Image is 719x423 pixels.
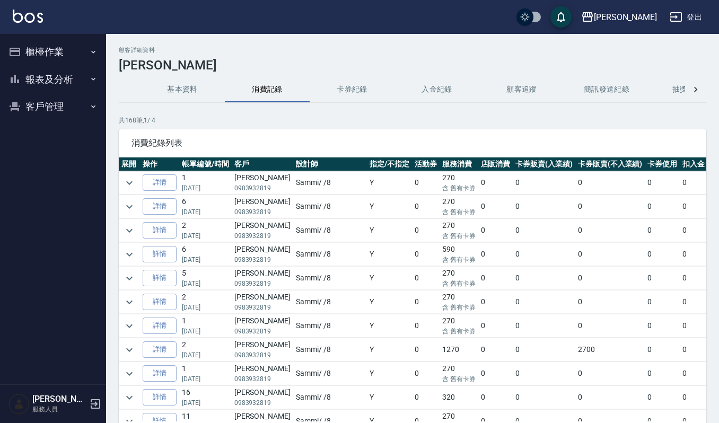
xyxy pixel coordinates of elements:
td: 0 [575,267,645,290]
th: 展開 [119,157,140,171]
td: 0 [412,338,440,362]
td: Sammi / /8 [293,267,367,290]
td: 0 [412,362,440,385]
td: Sammi / /8 [293,219,367,242]
button: expand row [121,223,137,239]
td: 0 [513,243,575,266]
p: 含 舊有卡券 [442,374,476,384]
td: 0 [513,362,575,385]
div: [PERSON_NAME] [594,11,657,24]
button: expand row [121,175,137,191]
td: 0 [513,386,575,409]
td: 0 [412,171,440,195]
p: 0983932819 [234,327,291,336]
td: 0 [478,290,513,314]
td: 0 [412,386,440,409]
button: 櫃檯作業 [4,38,102,66]
button: 客戶管理 [4,93,102,120]
td: 0 [680,219,707,242]
td: [PERSON_NAME] [232,195,293,218]
td: 0 [645,267,680,290]
p: 服務人員 [32,404,86,414]
p: 0983932819 [234,374,291,384]
th: 設計師 [293,157,367,171]
td: 0 [645,362,680,385]
td: Y [367,195,412,218]
p: 含 舊有卡券 [442,327,476,336]
p: 含 舊有卡券 [442,231,476,241]
td: 0 [412,267,440,290]
td: Sammi / /8 [293,243,367,266]
td: Y [367,243,412,266]
td: 0 [645,243,680,266]
p: [DATE] [182,398,229,408]
td: Y [367,171,412,195]
th: 扣入金 [680,157,707,171]
button: expand row [121,390,137,406]
button: 基本資料 [140,77,225,102]
button: expand row [121,294,137,310]
td: 0 [478,314,513,338]
p: 0983932819 [234,398,291,408]
th: 卡券販賣(入業績) [513,157,575,171]
td: Y [367,338,412,362]
button: expand row [121,318,137,334]
td: 0 [513,290,575,314]
th: 帳單編號/時間 [179,157,232,171]
td: 0 [478,267,513,290]
td: 0 [478,243,513,266]
button: expand row [121,342,137,358]
td: 0 [575,386,645,409]
td: 0 [412,290,440,314]
td: 1 [179,171,232,195]
button: [PERSON_NAME] [577,6,661,28]
td: Y [367,314,412,338]
td: 0 [513,314,575,338]
td: 0 [680,362,707,385]
td: 270 [440,314,478,338]
td: [PERSON_NAME] [232,219,293,242]
td: 0 [645,314,680,338]
td: 2 [179,338,232,362]
td: 0 [645,386,680,409]
td: 0 [645,219,680,242]
td: [PERSON_NAME] [232,338,293,362]
td: 270 [440,290,478,314]
td: 270 [440,195,478,218]
p: 0983932819 [234,255,291,265]
td: 0 [412,219,440,242]
button: 簡訊發送紀錄 [564,77,649,102]
button: 登出 [665,7,706,27]
th: 操作 [140,157,179,171]
button: 報表及分析 [4,66,102,93]
a: 詳情 [143,365,177,382]
td: Sammi / /8 [293,171,367,195]
td: 320 [440,386,478,409]
td: 0 [575,243,645,266]
th: 活動券 [412,157,440,171]
p: 含 舊有卡券 [442,279,476,288]
td: Sammi / /8 [293,362,367,385]
td: 0 [680,386,707,409]
td: 0 [645,171,680,195]
td: 5 [179,267,232,290]
td: 0 [513,267,575,290]
a: 詳情 [143,198,177,215]
button: 顧客追蹤 [479,77,564,102]
button: 入金紀錄 [394,77,479,102]
td: 0 [478,171,513,195]
h5: [PERSON_NAME] [32,394,86,404]
td: 2 [179,290,232,314]
a: 詳情 [143,294,177,310]
button: 消費記錄 [225,77,310,102]
td: [PERSON_NAME] [232,243,293,266]
td: 1270 [440,338,478,362]
td: 6 [179,195,232,218]
td: 0 [575,362,645,385]
td: 6 [179,243,232,266]
a: 詳情 [143,318,177,334]
span: 消費紀錄列表 [131,138,694,148]
td: Sammi / /8 [293,314,367,338]
td: 270 [440,219,478,242]
td: 0 [478,386,513,409]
